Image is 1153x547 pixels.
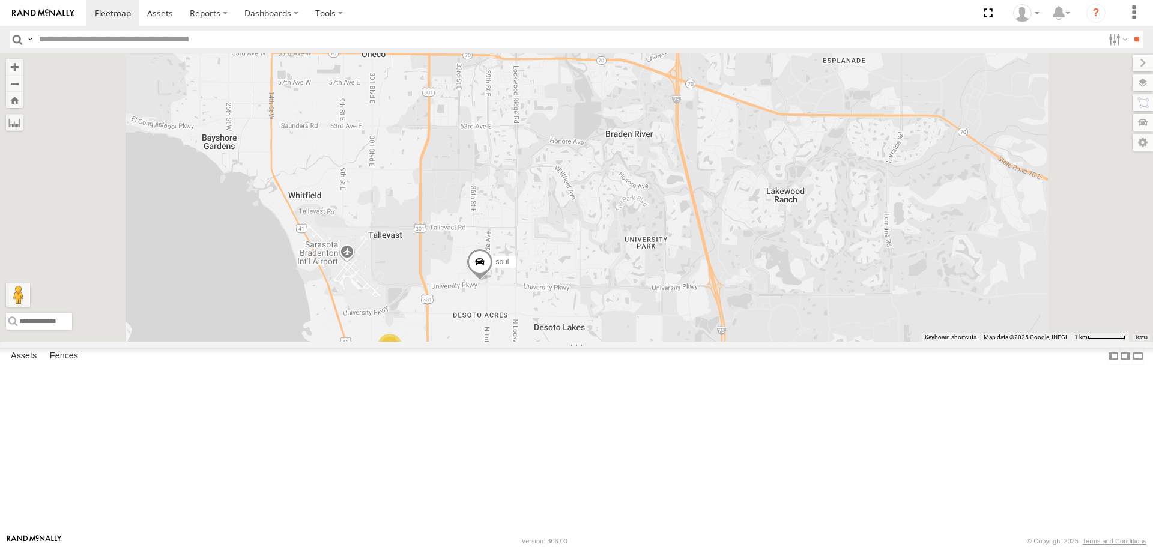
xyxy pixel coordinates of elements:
[1009,4,1044,22] div: Jerry Dewberry
[1133,134,1153,151] label: Map Settings
[1107,348,1119,365] label: Dock Summary Table to the Left
[495,258,509,267] span: soul
[1132,348,1144,365] label: Hide Summary Table
[1027,537,1146,545] div: © Copyright 2025 -
[1074,334,1088,340] span: 1 km
[925,333,976,342] button: Keyboard shortcuts
[44,348,84,365] label: Fences
[1104,31,1130,48] label: Search Filter Options
[1119,348,1131,365] label: Dock Summary Table to the Right
[5,348,43,365] label: Assets
[6,283,30,307] button: Drag Pegman onto the map to open Street View
[1071,333,1129,342] button: Map Scale: 1 km per 59 pixels
[378,334,402,358] div: 4
[6,59,23,75] button: Zoom in
[7,535,62,547] a: Visit our Website
[1135,334,1148,339] a: Terms (opens in new tab)
[6,92,23,108] button: Zoom Home
[984,334,1067,340] span: Map data ©2025 Google, INEGI
[6,114,23,131] label: Measure
[522,537,567,545] div: Version: 306.00
[6,75,23,92] button: Zoom out
[12,9,74,17] img: rand-logo.svg
[1083,537,1146,545] a: Terms and Conditions
[1086,4,1106,23] i: ?
[25,31,35,48] label: Search Query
